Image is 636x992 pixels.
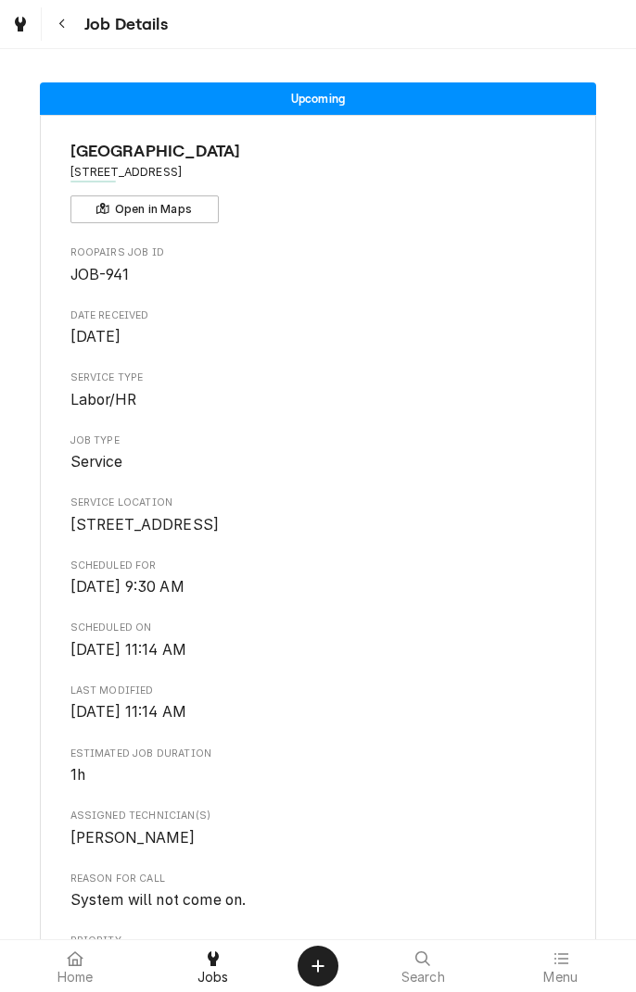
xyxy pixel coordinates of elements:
[70,139,566,223] div: Client Information
[197,970,229,985] span: Jobs
[70,245,566,260] span: Roopairs Job ID
[70,328,121,345] span: [DATE]
[70,514,566,536] span: Service Location
[70,264,566,286] span: Roopairs Job ID
[70,934,566,948] span: Priority
[70,872,566,886] span: Reason For Call
[70,703,186,721] span: [DATE] 11:14 AM
[493,944,630,988] a: Menu
[45,7,79,41] button: Navigate back
[70,433,566,448] span: Job Type
[70,747,566,786] div: Estimated Job Duration
[70,889,566,911] span: Reason For Call
[298,946,338,986] button: Create Object
[70,809,566,848] div: Assigned Technician(s)
[70,164,566,181] span: Address
[70,195,219,223] button: Open in Maps
[70,516,220,534] span: [STREET_ADDRESS]
[70,308,566,323] span: Date Received
[70,639,566,661] span: Scheduled On
[70,684,566,723] div: Last Modified
[70,576,566,598] span: Scheduled For
[70,139,566,164] span: Name
[79,12,168,37] span: Job Details
[70,872,566,911] div: Reason For Call
[146,944,282,988] a: Jobs
[70,934,566,973] div: Priority
[70,559,566,573] span: Scheduled For
[40,82,596,115] div: Status
[70,684,566,698] span: Last Modified
[70,266,130,283] span: JOB-941
[7,944,144,988] a: Home
[543,970,578,985] span: Menu
[70,766,85,784] span: 1h
[70,891,247,909] span: System will not come on.
[70,641,186,659] span: [DATE] 11:14 AM
[70,621,566,635] span: Scheduled On
[401,970,445,985] span: Search
[70,747,566,761] span: Estimated Job Duration
[355,944,491,988] a: Search
[70,496,566,535] div: Service Location
[70,578,184,596] span: [DATE] 9:30 AM
[70,433,566,473] div: Job Type
[70,496,566,510] span: Service Location
[70,764,566,786] span: Estimated Job Duration
[70,827,566,849] span: Assigned Technician(s)
[70,829,196,847] span: [PERSON_NAME]
[70,245,566,285] div: Roopairs Job ID
[70,308,566,348] div: Date Received
[70,389,566,411] span: Service Type
[70,559,566,598] div: Scheduled For
[70,453,123,471] span: Service
[57,970,94,985] span: Home
[70,621,566,660] div: Scheduled On
[70,370,566,385] span: Service Type
[70,809,566,823] span: Assigned Technician(s)
[4,7,37,41] a: Go to Jobs
[70,370,566,410] div: Service Type
[291,93,345,105] span: Upcoming
[70,391,136,408] span: Labor/HR
[70,326,566,348] span: Date Received
[70,701,566,723] span: Last Modified
[70,451,566,473] span: Job Type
